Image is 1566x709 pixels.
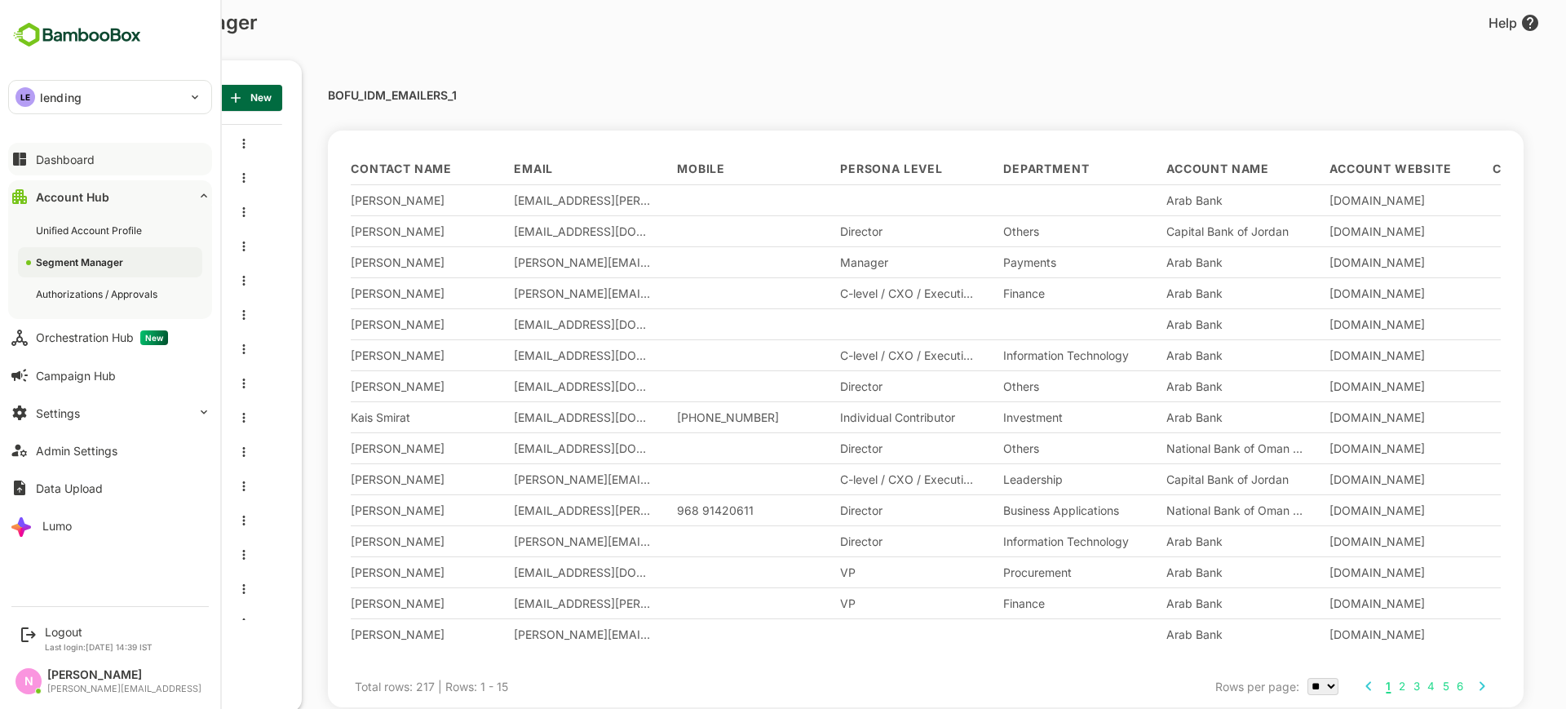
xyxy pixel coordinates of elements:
div: [PERSON_NAME][EMAIL_ADDRESS][DOMAIN_NAME] [457,255,594,269]
div: Campaign Hub [36,369,116,383]
div: Arab Bank [1109,317,1246,331]
div: [DOMAIN_NAME] [1272,410,1409,424]
div: Individual Contributor [783,410,920,424]
button: more actions [183,513,191,528]
div: Kais Smirat [294,410,431,424]
span: Mobile [620,164,668,174]
button: more actions [183,308,191,322]
div: [DOMAIN_NAME] [1272,193,1409,207]
button: 2 [1340,676,1349,696]
span: DEP_TOFU_Nurture Email_BBContacts_1 [47,308,142,322]
div: [DOMAIN_NAME] [1272,379,1409,393]
div: Finance [946,286,1083,300]
img: BambooboxFullLogoMark.5f36c76dfaba33ec1ec1367b70bb1252.svg [8,20,146,51]
div: [PERSON_NAME] [294,224,431,238]
button: 3 [1355,676,1364,696]
div: Total rows: 217 | Rows: 1 - 15 [298,669,451,703]
div: [PERSON_NAME] [294,627,431,641]
div: [DOMAIN_NAME] [1272,596,1409,610]
div: Leadership [946,472,1083,486]
div: VP [783,596,920,610]
div: [PERSON_NAME][EMAIL_ADDRESS] [47,684,201,694]
div: Arab Bank [1109,565,1246,579]
span: New [140,330,168,345]
div: Manager [783,255,920,269]
button: Settings [8,397,212,429]
div: [PERSON_NAME][EMAIL_ADDRESS][DOMAIN_NAME] [457,627,594,641]
button: New [162,85,225,111]
div: [EMAIL_ADDRESS][DOMAIN_NAME] [457,410,594,424]
div: Business Applications [946,503,1083,517]
div: [DOMAIN_NAME] [1272,441,1409,455]
div: Admin Settings [36,444,117,458]
div: [PERSON_NAME] [294,441,431,455]
div: Arab Bank [1109,255,1246,269]
div: [DOMAIN_NAME] [1272,503,1409,517]
button: Account Hub [8,180,212,213]
div: Orchestration Hub [36,330,168,345]
div: [DOMAIN_NAME] [1272,286,1409,300]
button: more actions [183,547,191,562]
span: Contact Role [1435,164,1532,174]
div: National Bank of Oman (NBO) [1109,441,1246,455]
div: Director [783,441,920,455]
span: IDM_TOFU_Nurture Email_HubSpotContacts [47,514,142,528]
span: BOFU_IDM_EMAILERS_1 [47,137,142,151]
button: 5 [1384,676,1393,696]
div: Authorizations / Approvals [36,287,161,301]
button: 6 [1399,676,1408,696]
div: Arab Bank [1109,286,1246,300]
span: IDM [47,377,76,391]
div: Director [783,503,920,517]
span: IDM_BOFU_Intent Emailers [47,411,142,425]
div: Payments [946,255,1083,269]
button: 1 [1328,676,1335,696]
div: Others [946,379,1083,393]
div: [PERSON_NAME] [294,503,431,517]
div: Account Hub [36,190,109,204]
div: [PERSON_NAME] [47,668,201,682]
button: more actions [183,376,191,391]
div: [EMAIL_ADDRESS][DOMAIN_NAME] [457,224,594,238]
div: [DOMAIN_NAME] [1272,224,1409,238]
div: VP [783,565,920,579]
div: Arab Bank [1109,379,1246,393]
div: [PERSON_NAME] [294,565,431,579]
div: Help [1431,13,1483,33]
div: Information Technology [946,348,1083,362]
span: TEST _ ALERTS [47,617,139,631]
div: National Bank of Oman (NBO) [1109,503,1246,517]
button: more actions [183,616,191,631]
div: Capital Bank of Jordan [1109,472,1246,486]
div: [DOMAIN_NAME] [1272,627,1409,641]
div: [PERSON_NAME] [294,286,431,300]
span: New [175,87,212,109]
div: [PERSON_NAME][EMAIL_ADDRESS][PERSON_NAME][DOMAIN_NAME] [457,534,594,548]
div: [PERSON_NAME][EMAIL_ADDRESS][DOMAIN_NAME] [457,286,594,300]
span: Account Website [1272,164,1395,174]
div: N [15,668,42,694]
p: SEGMENT LIST [20,85,103,111]
div: C-level / CXO / Executive / C-Suite [783,286,920,300]
div: LElending [9,81,211,113]
div: [DOMAIN_NAME] [1272,317,1409,331]
div: Lumo [42,519,72,533]
div: [PERSON_NAME] [294,193,431,207]
div: Information Technology [946,534,1083,548]
div: Director [783,379,920,393]
span: IDM_MOFU_Intent Emailers [47,445,142,459]
span: IDM_TOFU_Nurture Email_BBContacts [47,480,142,494]
span: Account Name [1109,164,1212,174]
p: Last login: [DATE] 14:39 IST [45,642,153,652]
div: [PERSON_NAME] [294,472,431,486]
div: [DOMAIN_NAME] [1272,348,1409,362]
div: Arab Bank [1109,193,1246,207]
div: [PERSON_NAME] [294,379,431,393]
div: [EMAIL_ADDRESS][PERSON_NAME][DOMAIN_NAME] [457,503,594,517]
div: Arab Bank [1109,348,1246,362]
div: [EMAIL_ADDRESS][DOMAIN_NAME] [457,441,594,455]
div: Arab Bank [1109,627,1246,641]
div: Others [946,441,1083,455]
div: [EMAIL_ADDRESS][DOMAIN_NAME] [457,379,594,393]
div: [PERSON_NAME] [294,348,431,362]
